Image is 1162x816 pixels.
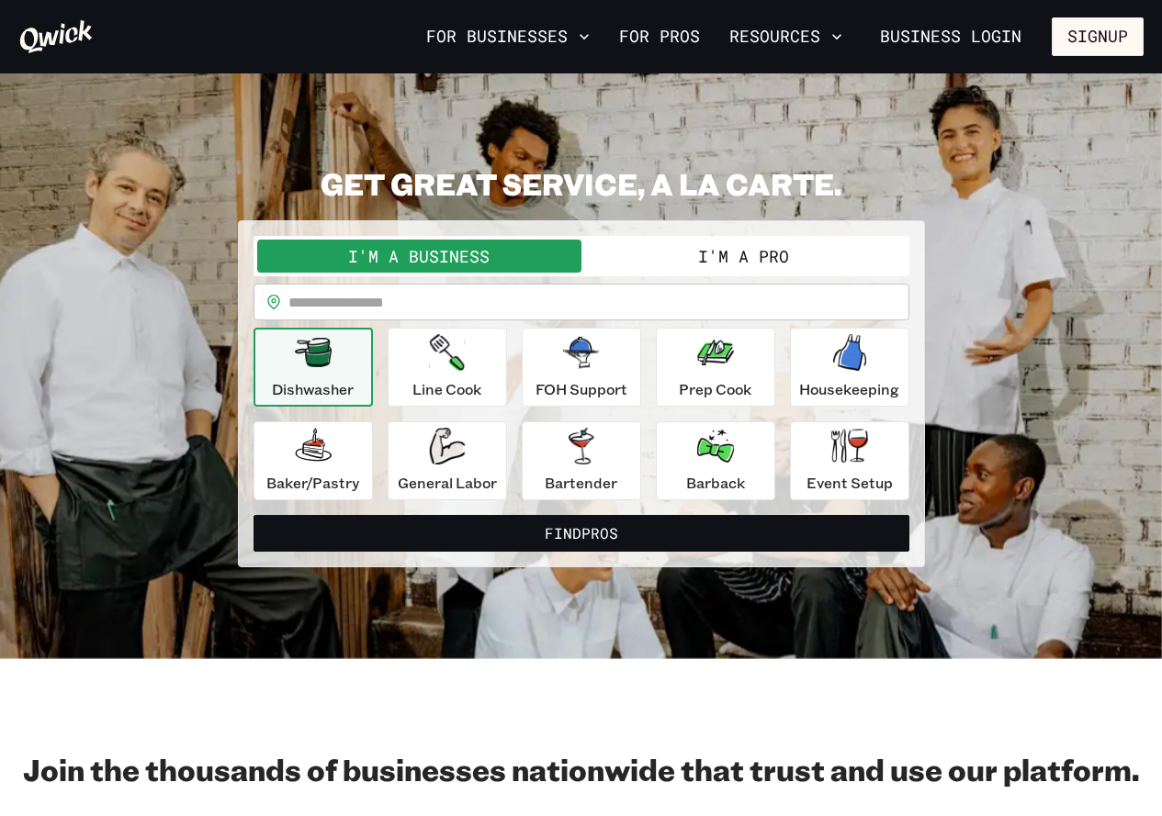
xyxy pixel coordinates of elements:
[545,472,617,494] p: Bartender
[419,21,597,52] button: For Businesses
[864,17,1037,56] a: Business Login
[790,421,909,500] button: Event Setup
[807,472,893,494] p: Event Setup
[656,421,775,500] button: Barback
[1052,17,1144,56] button: Signup
[522,328,641,407] button: FOH Support
[686,472,745,494] p: Barback
[656,328,775,407] button: Prep Cook
[388,421,507,500] button: General Labor
[790,328,909,407] button: Housekeeping
[254,515,909,552] button: FindPros
[18,751,1144,788] h2: Join the thousands of businesses nationwide that trust and use our platform.
[254,421,373,500] button: Baker/Pastry
[388,328,507,407] button: Line Cook
[412,378,481,400] p: Line Cook
[536,378,627,400] p: FOH Support
[722,21,850,52] button: Resources
[238,165,925,202] h2: GET GREAT SERVICE, A LA CARTE.
[581,240,906,273] button: I'm a Pro
[612,21,707,52] a: For Pros
[522,421,641,500] button: Bartender
[254,328,373,407] button: Dishwasher
[799,378,899,400] p: Housekeeping
[398,472,497,494] p: General Labor
[266,472,359,494] p: Baker/Pastry
[679,378,751,400] p: Prep Cook
[272,378,354,400] p: Dishwasher
[257,240,581,273] button: I'm a Business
